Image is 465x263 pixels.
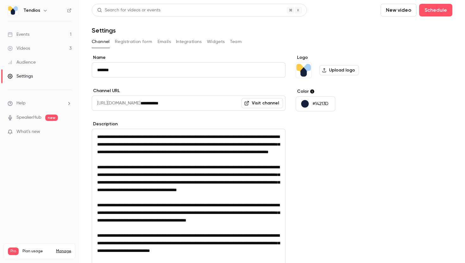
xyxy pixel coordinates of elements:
[45,115,58,121] span: new
[158,37,171,47] button: Emails
[16,128,40,135] span: What's new
[23,7,40,14] h6: Tendios
[313,101,328,107] p: #14213D
[241,98,283,108] a: Visit channel
[296,96,335,111] button: #14213D
[56,249,71,254] a: Manage
[176,37,202,47] button: Integrations
[419,4,452,16] button: Schedule
[296,88,393,95] label: Color
[381,4,417,16] button: New video
[92,54,286,61] label: Name
[8,100,71,107] li: help-dropdown-opener
[230,37,242,47] button: Team
[8,5,18,16] img: Tendios
[115,37,152,47] button: Registration form
[16,100,26,107] span: Help
[92,27,116,34] h1: Settings
[296,63,311,78] img: Tendios
[97,7,160,14] div: Search for videos or events
[8,73,33,79] div: Settings
[92,88,286,94] label: Channel URL
[296,54,393,61] label: Logo
[16,114,41,121] a: SpeakerHub
[8,247,19,255] span: Pro
[92,121,286,127] label: Description
[207,37,225,47] button: Widgets
[92,96,140,111] span: [URL][DOMAIN_NAME]
[319,65,359,75] label: Upload logo
[8,45,30,52] div: Videos
[22,249,52,254] span: Plan usage
[8,59,36,66] div: Audience
[92,37,110,47] button: Channel
[8,31,29,38] div: Events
